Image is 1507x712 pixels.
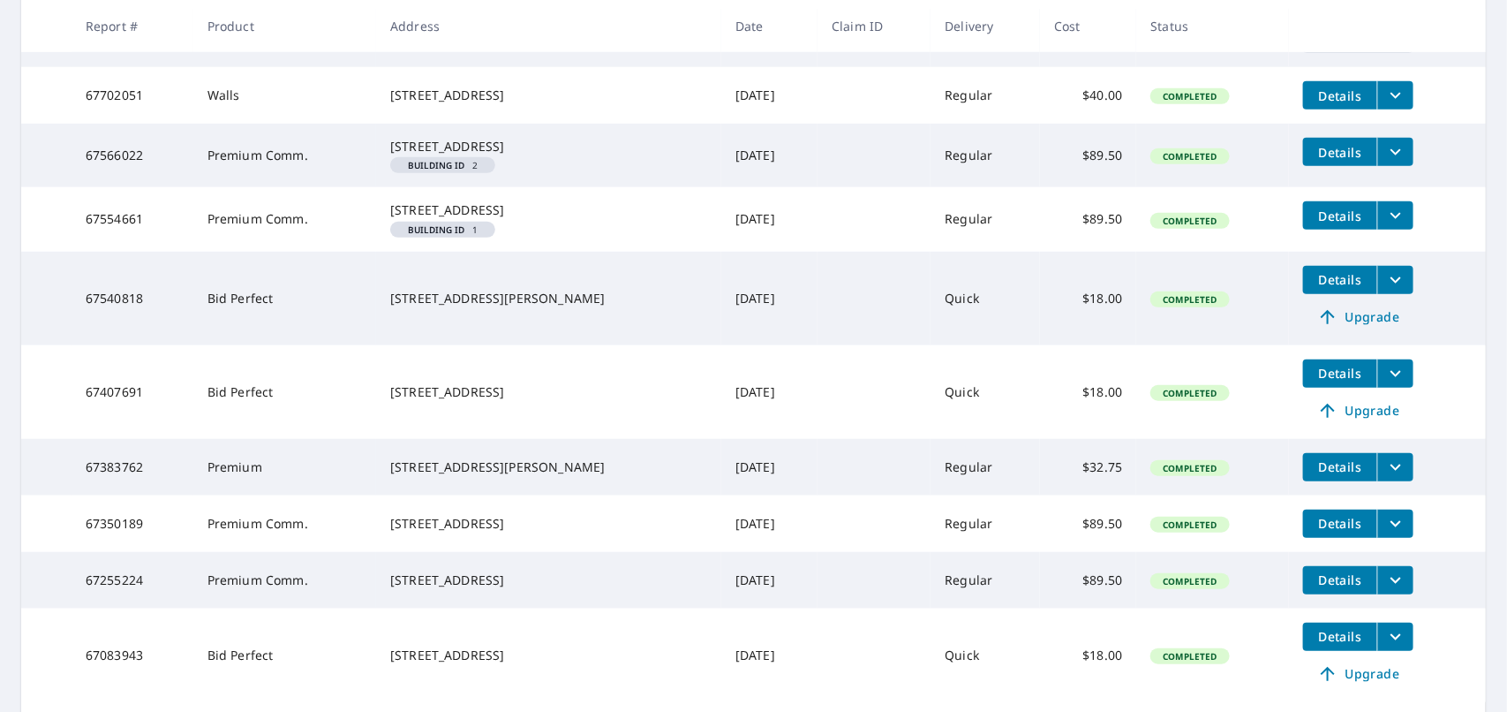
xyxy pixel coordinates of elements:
span: Completed [1152,215,1227,227]
span: Details [1314,458,1367,475]
span: Details [1314,628,1367,645]
td: Premium Comm. [193,496,376,552]
button: filesDropdownBtn-67407691 [1377,360,1413,388]
span: 1 [397,225,488,234]
td: [DATE] [721,439,818,496]
span: Details [1314,515,1367,532]
span: Completed [1152,293,1227,306]
span: Details [1314,572,1367,588]
button: filesDropdownBtn-67083943 [1377,623,1413,651]
td: [DATE] [721,252,818,345]
span: Completed [1152,462,1227,474]
td: $89.50 [1040,187,1136,251]
td: $40.00 [1040,67,1136,124]
span: Details [1314,144,1367,161]
td: Regular [931,439,1040,496]
td: 67083943 [72,609,193,702]
td: Walls [193,67,376,124]
div: [STREET_ADDRESS][PERSON_NAME] [390,290,707,307]
td: $18.00 [1040,252,1136,345]
span: Details [1314,208,1367,224]
div: [STREET_ADDRESS] [390,572,707,589]
td: Bid Perfect [193,609,376,702]
button: detailsBtn-67407691 [1303,360,1377,388]
button: filesDropdownBtn-67540818 [1377,266,1413,294]
span: Upgrade [1314,400,1403,421]
div: [STREET_ADDRESS] [390,383,707,401]
div: [STREET_ADDRESS] [390,201,707,219]
div: [STREET_ADDRESS] [390,87,707,104]
td: Regular [931,124,1040,187]
span: Completed [1152,650,1227,663]
div: [STREET_ADDRESS] [390,138,707,155]
button: filesDropdownBtn-67554661 [1377,201,1413,230]
td: [DATE] [721,345,818,439]
span: 2 [397,161,488,170]
td: $18.00 [1040,609,1136,702]
button: filesDropdownBtn-67702051 [1377,81,1413,110]
td: [DATE] [721,124,818,187]
button: detailsBtn-67702051 [1303,81,1377,110]
span: Completed [1152,575,1227,587]
td: $89.50 [1040,552,1136,609]
div: [STREET_ADDRESS][PERSON_NAME] [390,458,707,476]
td: Regular [931,552,1040,609]
td: Quick [931,609,1040,702]
td: 67702051 [72,67,193,124]
td: Quick [931,252,1040,345]
td: [DATE] [721,67,818,124]
td: $89.50 [1040,124,1136,187]
td: Quick [931,345,1040,439]
span: Completed [1152,90,1227,102]
button: filesDropdownBtn-67255224 [1377,566,1413,595]
div: [STREET_ADDRESS] [390,515,707,533]
em: Building ID [408,161,465,170]
td: 67407691 [72,345,193,439]
button: detailsBtn-67540818 [1303,266,1377,294]
td: [DATE] [721,496,818,552]
td: 67554661 [72,187,193,251]
a: Upgrade [1303,303,1413,331]
span: Details [1314,365,1367,382]
button: detailsBtn-67350189 [1303,510,1377,538]
button: detailsBtn-67083943 [1303,623,1377,651]
span: Upgrade [1314,307,1403,328]
td: [DATE] [721,609,818,702]
em: Building ID [408,225,465,234]
span: Completed [1152,387,1227,399]
span: Completed [1152,150,1227,163]
td: Bid Perfect [193,345,376,439]
td: $18.00 [1040,345,1136,439]
td: [DATE] [721,187,818,251]
td: Regular [931,67,1040,124]
td: Premium [193,439,376,496]
button: filesDropdownBtn-67383762 [1377,453,1413,481]
button: detailsBtn-67566022 [1303,138,1377,166]
button: detailsBtn-67383762 [1303,453,1377,481]
td: Premium Comm. [193,187,376,251]
button: filesDropdownBtn-67350189 [1377,510,1413,538]
td: $89.50 [1040,496,1136,552]
td: $32.75 [1040,439,1136,496]
td: Regular [931,187,1040,251]
td: Premium Comm. [193,552,376,609]
button: detailsBtn-67554661 [1303,201,1377,230]
button: detailsBtn-67255224 [1303,566,1377,595]
span: Details [1314,271,1367,288]
td: [DATE] [721,552,818,609]
a: Upgrade [1303,397,1413,425]
span: Details [1314,87,1367,104]
span: Upgrade [1314,663,1403,685]
td: Bid Perfect [193,252,376,345]
button: filesDropdownBtn-67566022 [1377,138,1413,166]
span: Completed [1152,519,1227,531]
td: 67540818 [72,252,193,345]
div: [STREET_ADDRESS] [390,647,707,664]
a: Upgrade [1303,660,1413,688]
td: 67255224 [72,552,193,609]
td: 67566022 [72,124,193,187]
td: 67350189 [72,496,193,552]
td: Regular [931,496,1040,552]
td: 67383762 [72,439,193,496]
td: Premium Comm. [193,124,376,187]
